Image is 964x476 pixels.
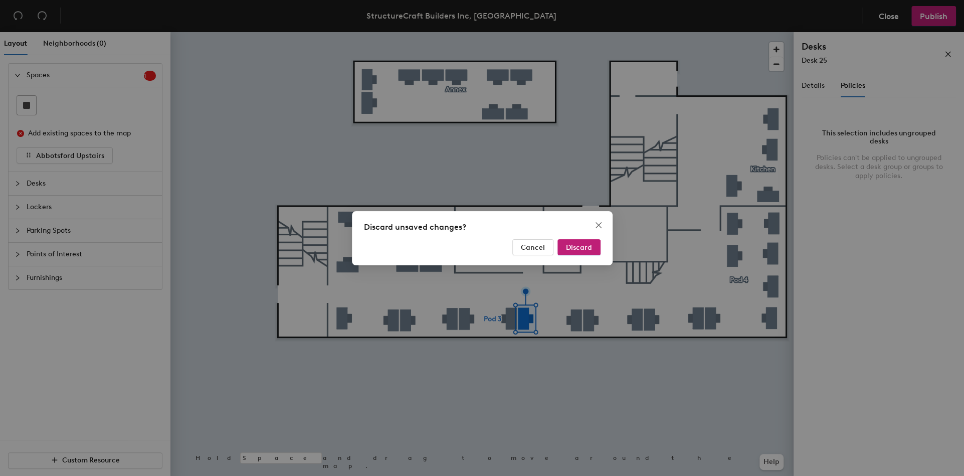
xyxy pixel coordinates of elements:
[364,221,601,233] div: Discard unsaved changes?
[521,243,545,251] span: Cancel
[591,217,607,233] button: Close
[595,221,603,229] span: close
[557,239,601,255] button: Discard
[512,239,553,255] button: Cancel
[566,243,592,251] span: Discard
[591,221,607,229] span: Close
